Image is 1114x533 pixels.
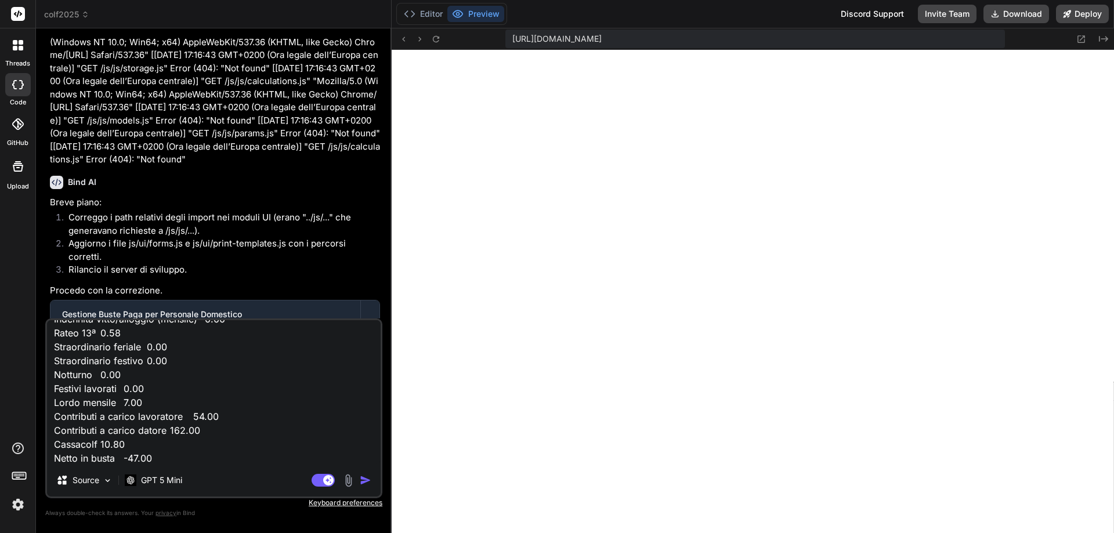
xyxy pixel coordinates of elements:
[7,182,29,191] label: Upload
[10,97,26,107] label: code
[7,138,28,148] label: GitHub
[45,498,382,507] p: Keyboard preferences
[399,6,447,22] button: Editor
[141,474,182,486] p: GPT 5 Mini
[342,474,355,487] img: attachment
[392,50,1114,533] iframe: Preview
[155,509,176,516] span: privacy
[62,309,349,320] div: Gestione Buste Paga per Personale Domestico
[512,33,602,45] span: [URL][DOMAIN_NAME]
[59,263,380,280] li: Rilancio il server di sviluppo.
[360,474,371,486] img: icon
[59,211,380,237] li: Correggo i path relativi degli import nei moduli UI (erano "../js/..." che generavano richieste a...
[125,474,136,485] img: GPT 5 Mini
[447,6,504,22] button: Preview
[918,5,976,23] button: Invite Team
[1056,5,1109,23] button: Deploy
[50,196,380,209] p: Breve piano:
[73,474,99,486] p: Source
[103,476,113,485] img: Pick Models
[45,507,382,519] p: Always double-check its answers. Your in Bind
[59,237,380,263] li: Aggiorno i file js/ui/forms.js e js/ui/print-templates.js con i percorsi corretti.
[50,300,360,339] button: Gestione Buste Paga per Personale DomesticoClick to open Workbench
[50,10,380,166] p: Kit/537.36 (KHTML, like Gecko) Chrome/[URL] Safari/537.36" [[DATE] 17:16:43 GMT+0200 (Ora legale ...
[47,320,381,464] textarea: il calcolo della busta paga non funziona: [PERSON_NAME] aa asssss Periodo (anno-mese) [DATE] Ore ...
[68,176,96,188] h6: Bind AI
[983,5,1049,23] button: Download
[50,284,380,298] p: Procedo con la correzione.
[5,59,30,68] label: threads
[8,495,28,514] img: settings
[44,9,89,20] span: colf2025
[834,5,911,23] div: Discord Support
